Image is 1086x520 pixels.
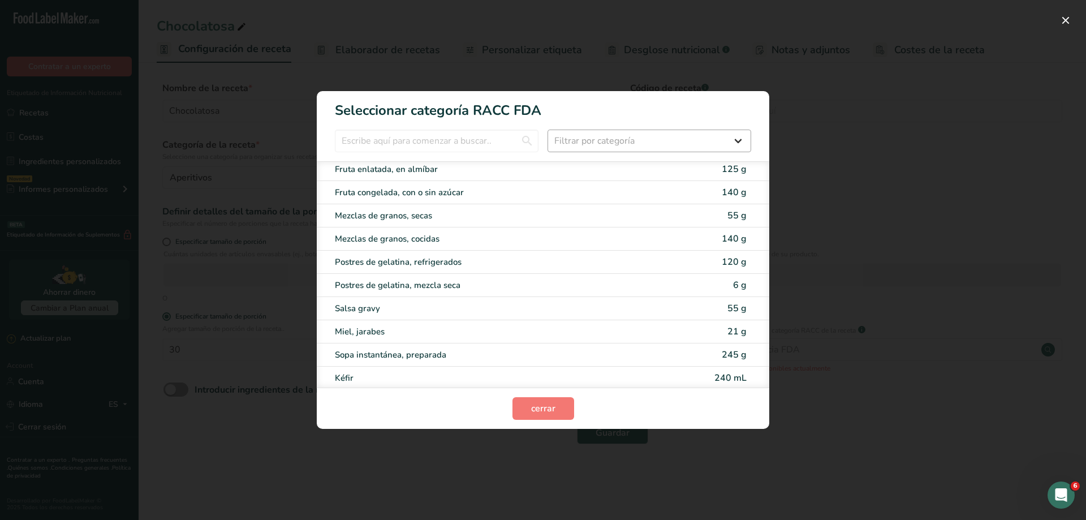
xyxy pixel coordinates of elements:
span: 140 g [722,233,747,245]
span: 125 g [722,163,747,175]
span: 245 g [722,349,747,361]
div: Mezclas de granos, secas [335,209,656,222]
button: cerrar [512,397,574,420]
div: Sopa instantánea, preparada [335,349,656,362]
span: cerrar [531,402,555,415]
span: 240 mL [714,372,747,384]
span: 140 g [722,186,747,199]
div: Kéfir [335,372,656,385]
h1: Seleccionar categoría RACC FDA [317,91,769,121]
div: Fruta congelada, con o sin azúcar [335,186,656,199]
span: 21 g [727,325,747,338]
div: Postres de gelatina, mezcla seca [335,279,656,292]
span: 55 g [727,302,747,315]
input: Escribe aquí para comenzar a buscar.. [335,130,538,152]
span: 120 g [722,256,747,268]
div: Miel, jarabes [335,325,656,338]
span: 6 [1071,482,1080,491]
span: 55 g [727,209,747,222]
div: Salsa gravy [335,302,656,315]
div: Fruta enlatada, en almíbar [335,163,656,176]
iframe: Intercom live chat [1048,482,1075,509]
span: 6 g [733,279,747,291]
div: Postres de gelatina, refrigerados [335,256,656,269]
div: Mezclas de granos, cocidas [335,233,656,246]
